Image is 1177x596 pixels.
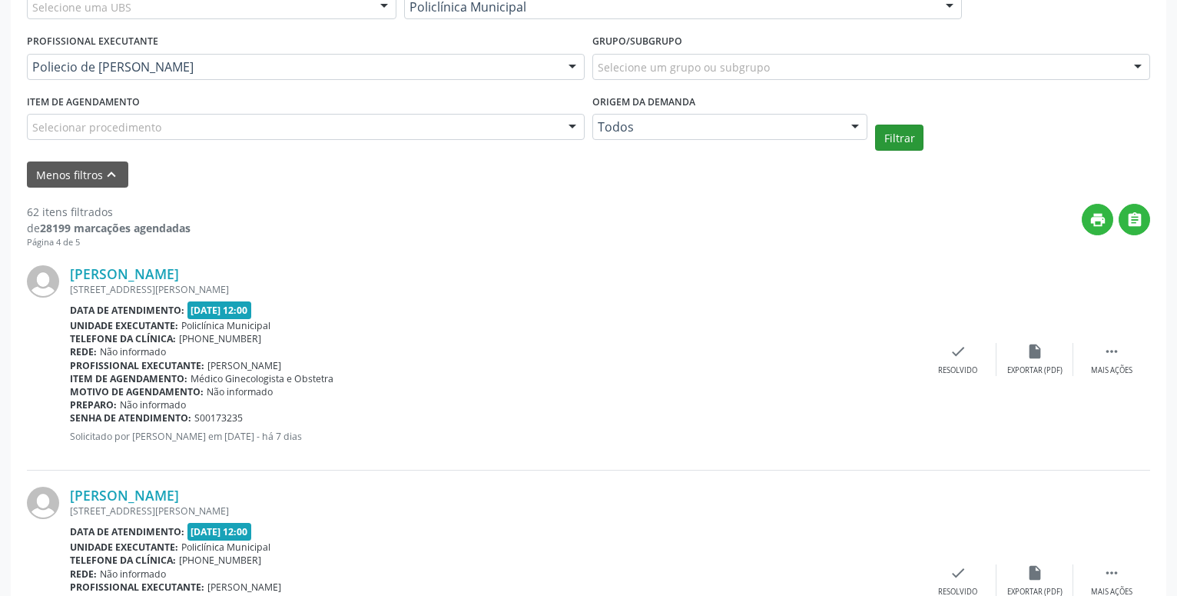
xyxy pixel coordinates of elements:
i: check [950,564,966,581]
img: img [27,487,59,519]
span: Poliecio de [PERSON_NAME] [32,59,553,75]
span: Não informado [100,345,166,358]
span: [DATE] 12:00 [187,301,252,319]
div: Página 4 de 5 [27,236,191,249]
label: Origem da demanda [592,91,695,115]
i:  [1103,343,1120,360]
a: [PERSON_NAME] [70,265,179,282]
i: insert_drive_file [1026,343,1043,360]
b: Item de agendamento: [70,372,187,385]
span: S00173235 [194,411,243,425]
div: [STREET_ADDRESS][PERSON_NAME] [70,283,920,296]
button: print [1082,204,1113,235]
b: Preparo: [70,398,117,411]
div: 62 itens filtrados [27,204,191,220]
b: Profissional executante: [70,359,204,372]
i:  [1103,564,1120,581]
img: img [27,265,59,298]
span: Selecione um grupo ou subgrupo [598,59,770,75]
b: Rede: [70,345,97,358]
b: Motivo de agendamento: [70,385,204,398]
span: Médico Ginecologista e Obstetra [191,372,333,385]
i: print [1089,211,1106,228]
div: Resolvido [938,365,977,376]
div: Exportar (PDF) [1007,365,1063,376]
i: insert_drive_file [1026,564,1043,581]
label: Item de agendamento [27,91,140,115]
span: Policlínica Municipal [181,319,270,332]
button: Filtrar [875,125,923,151]
span: [PERSON_NAME] [207,581,281,594]
b: Telefone da clínica: [70,554,176,567]
div: [STREET_ADDRESS][PERSON_NAME] [70,504,920,518]
i: keyboard_arrow_up [103,166,120,183]
span: Selecionar procedimento [32,119,161,135]
b: Profissional executante: [70,581,204,594]
b: Data de atendimento: [70,304,184,317]
span: Todos [598,119,836,135]
label: PROFISSIONAL EXECUTANTE [27,30,158,54]
span: Não informado [100,568,166,581]
i:  [1126,211,1143,228]
b: Senha de atendimento: [70,411,191,425]
a: [PERSON_NAME] [70,487,179,504]
div: de [27,220,191,236]
div: Mais ações [1091,365,1132,376]
b: Rede: [70,568,97,581]
b: Telefone da clínica: [70,332,176,345]
span: [PHONE_NUMBER] [179,554,261,567]
b: Unidade executante: [70,319,178,332]
span: [PERSON_NAME] [207,359,281,372]
span: Não informado [120,398,186,411]
span: [DATE] 12:00 [187,523,252,541]
span: Não informado [207,385,273,398]
strong: 28199 marcações agendadas [40,221,191,235]
b: Data de atendimento: [70,525,184,538]
label: Grupo/Subgrupo [592,30,682,54]
button:  [1119,204,1150,235]
button: Menos filtroskeyboard_arrow_up [27,161,128,188]
i: check [950,343,966,360]
span: Policlínica Municipal [181,541,270,554]
span: [PHONE_NUMBER] [179,332,261,345]
b: Unidade executante: [70,541,178,554]
p: Solicitado por [PERSON_NAME] em [DATE] - há 7 dias [70,430,920,443]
